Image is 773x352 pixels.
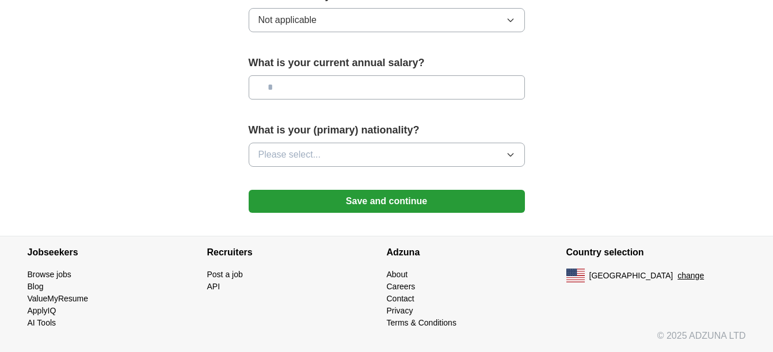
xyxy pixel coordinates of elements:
[18,329,755,352] div: © 2025 ADZUNA LTD
[677,270,704,282] button: change
[28,306,56,315] a: ApplyIQ
[566,269,585,282] img: US flag
[249,143,525,167] button: Please select...
[249,8,525,32] button: Not applicable
[589,270,673,282] span: [GEOGRAPHIC_DATA]
[387,306,413,315] a: Privacy
[249,190,525,213] button: Save and continue
[387,294,414,303] a: Contact
[249,123,525,138] label: What is your (primary) nationality?
[387,318,456,327] a: Terms & Conditions
[258,13,317,27] span: Not applicable
[28,282,44,291] a: Blog
[249,55,525,71] label: What is your current annual salary?
[387,270,408,279] a: About
[28,294,89,303] a: ValueMyResume
[28,318,56,327] a: AI Tools
[28,270,71,279] a: Browse jobs
[207,270,243,279] a: Post a job
[387,282,416,291] a: Careers
[207,282,220,291] a: API
[258,148,321,162] span: Please select...
[566,236,746,269] h4: Country selection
